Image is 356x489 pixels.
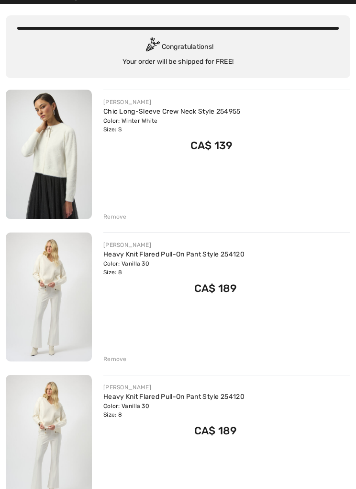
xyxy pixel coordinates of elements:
div: Color: Vanilla 30 Size: 8 [103,402,245,419]
span: CA$ 189 [194,424,237,437]
div: Remove [103,355,127,363]
div: [PERSON_NAME] [103,383,245,392]
span: CA$ 139 [190,139,233,152]
img: Chic Long-Sleeve Crew Neck Style 254955 [6,90,92,219]
a: Chic Long-Sleeve Crew Neck Style 254955 [103,107,241,116]
div: [PERSON_NAME] [103,241,245,249]
span: CA$ 189 [194,282,237,295]
img: Heavy Knit Flared Pull-On Pant Style 254120 [6,233,92,362]
div: Remove [103,212,127,221]
img: Congratulation2.svg [143,37,162,57]
div: Color: Vanilla 30 Size: 8 [103,259,245,277]
a: Heavy Knit Flared Pull-On Pant Style 254120 [103,393,245,401]
div: Congratulations! Your order will be shipped for FREE! [17,37,339,67]
a: Heavy Knit Flared Pull-On Pant Style 254120 [103,250,245,258]
div: Color: Winter White Size: S [103,116,241,134]
div: [PERSON_NAME] [103,98,241,106]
